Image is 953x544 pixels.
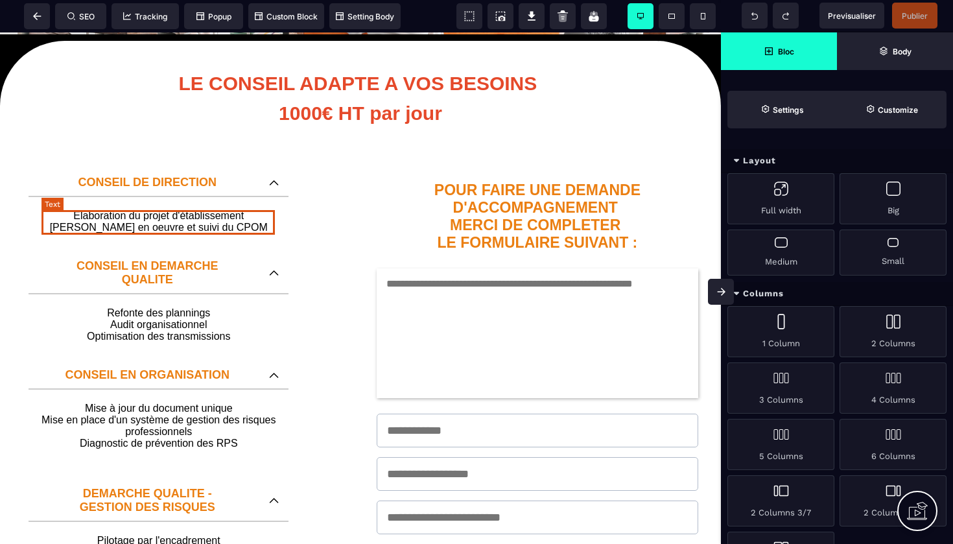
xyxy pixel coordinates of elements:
div: 1 Column [727,306,834,357]
div: Medium [727,230,834,276]
p: Mise à jour du document unique Mise en place d'un système de gestion des risques professionnels D... [41,370,276,429]
span: View components [456,3,482,29]
b: POUR FAIRE UNE DEMANDE D'ACCOMPAGNEMENT MERCI DE COMPLETER LE FORMULAIRE SUIVANT : [434,149,645,219]
strong: Customize [878,105,918,115]
span: Setting Body [336,12,394,21]
div: Columns [721,282,953,306]
div: Layout [721,149,953,173]
p: DEMARCHE QUALITE - GESTION DES RISQUES [38,455,256,482]
strong: Bloc [778,47,794,56]
p: Refonte des plannings Audit organisationnel Optimisation des transmissions [41,275,276,310]
div: 4 Columns [840,362,947,414]
p: CONSEIL EN ORGANISATION [38,336,256,349]
span: Popup [196,12,231,21]
span: Settings [727,91,837,128]
span: Open Layer Manager [837,32,953,70]
div: 2 Columns [840,306,947,357]
p: CONSEIL EN DEMARCHE QUALITE [38,227,256,254]
span: SEO [67,12,95,21]
strong: Body [893,47,912,56]
div: Big [840,173,947,224]
div: 2 Columns 3/7 [727,475,834,526]
span: Publier [902,11,928,21]
span: Preview [819,3,884,29]
span: Open Blocks [721,32,837,70]
div: 5 Columns [727,419,834,470]
p: Elaboration du projet d'établissement [PERSON_NAME] en oeuvre et suivi du CPOM [41,178,276,201]
div: 6 Columns [840,419,947,470]
span: Open Style Manager [837,91,947,128]
span: Tracking [123,12,167,21]
b: LE CONSEIL ADAPTE A VOS BESOINS 1000€ HT par jour [178,40,542,91]
span: Screenshot [488,3,513,29]
div: Full width [727,173,834,224]
div: 3 Columns [727,362,834,414]
div: 2 Columns 7/3 [840,475,947,526]
div: Small [840,230,947,276]
p: CONSEIL DE DIRECTION [38,143,256,157]
span: Previsualiser [828,11,876,21]
strong: Settings [773,105,804,115]
span: Custom Block [255,12,318,21]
